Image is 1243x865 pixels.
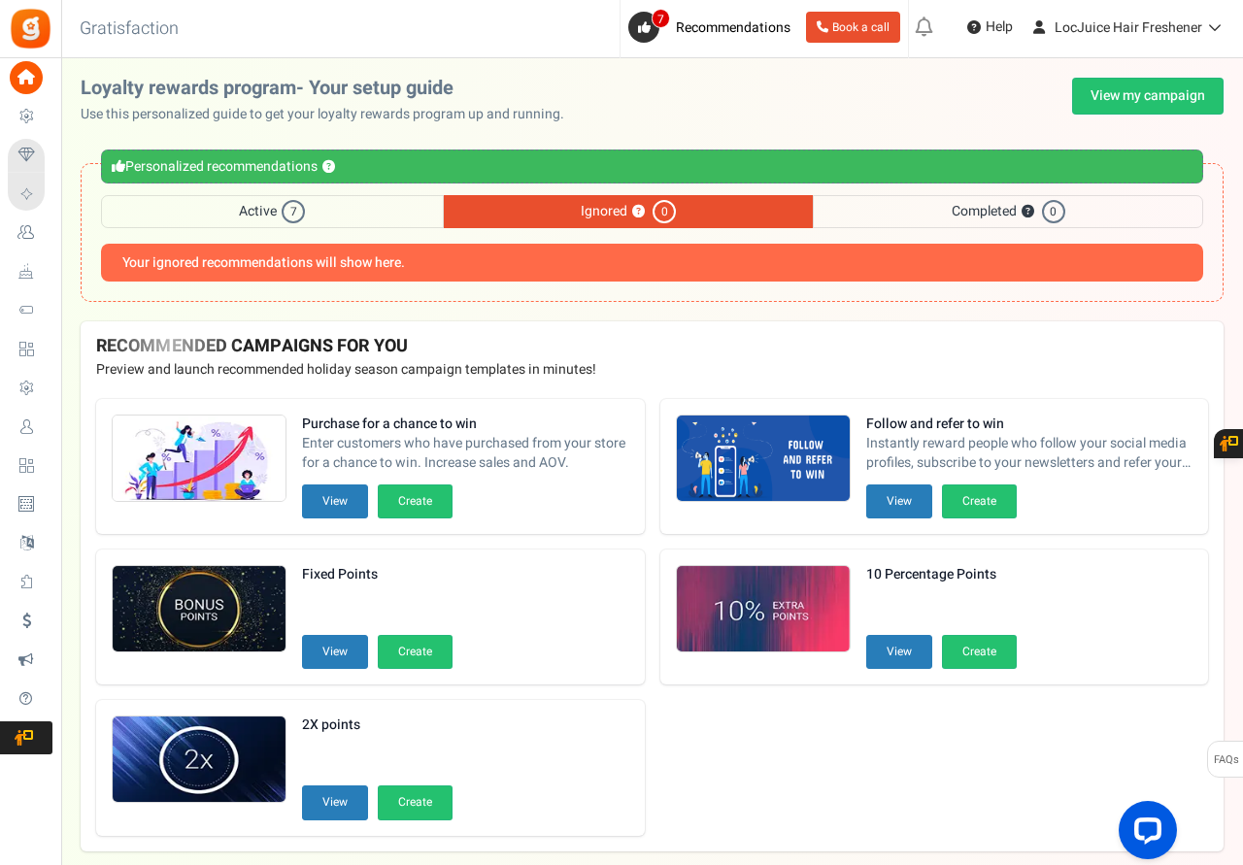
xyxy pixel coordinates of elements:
[302,635,368,669] button: View
[282,200,305,223] span: 7
[444,195,814,228] span: Ignored
[378,484,453,518] button: Create
[302,565,453,584] strong: Fixed Points
[302,715,453,735] strong: 2X points
[1072,78,1224,115] a: View my campaign
[866,484,932,518] button: View
[866,635,932,669] button: View
[378,635,453,669] button: Create
[96,360,1208,380] p: Preview and launch recommended holiday season campaign templates in minutes!
[677,416,850,503] img: Recommended Campaigns
[866,434,1193,473] span: Instantly reward people who follow your social media profiles, subscribe to your newsletters and ...
[632,206,645,218] button: ?
[113,416,286,503] img: Recommended Campaigns
[1055,17,1202,38] span: LocJuice Hair Freshener
[981,17,1013,37] span: Help
[806,12,900,43] a: Book a call
[101,195,444,228] span: Active
[378,785,453,819] button: Create
[96,337,1208,356] h4: RECOMMENDED CAMPAIGNS FOR YOU
[113,566,286,653] img: Recommended Campaigns
[677,566,850,653] img: Recommended Campaigns
[813,195,1203,228] span: Completed
[653,200,676,223] span: 0
[652,9,670,28] span: 7
[866,565,1017,584] strong: 10 Percentage Points
[322,161,335,174] button: ?
[302,434,629,473] span: Enter customers who have purchased from your store for a chance to win. Increase sales and AOV.
[302,484,368,518] button: View
[1022,206,1034,218] button: ?
[9,7,52,50] img: Gratisfaction
[101,150,1203,183] div: Personalized recommendations
[81,78,580,99] h2: Loyalty rewards program- Your setup guide
[676,17,790,38] span: Recommendations
[1213,742,1239,779] span: FAQs
[628,12,798,43] a: 7 Recommendations
[959,12,1021,43] a: Help
[58,10,200,49] h3: Gratisfaction
[302,415,629,434] strong: Purchase for a chance to win
[866,415,1193,434] strong: Follow and refer to win
[942,484,1017,518] button: Create
[113,716,286,804] img: Recommended Campaigns
[81,105,580,124] p: Use this personalized guide to get your loyalty rewards program up and running.
[942,635,1017,669] button: Create
[302,785,368,819] button: View
[122,255,405,270] b: Your ignored recommendations will show here.
[1042,200,1065,223] span: 0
